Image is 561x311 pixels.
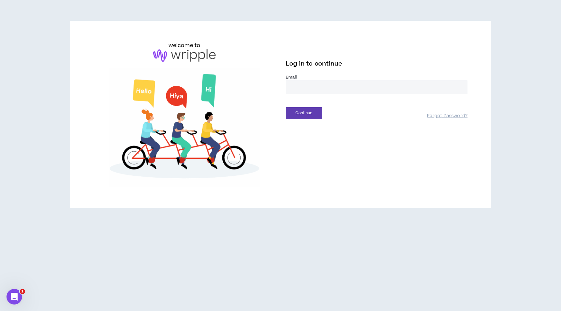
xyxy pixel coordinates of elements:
button: Continue [286,107,322,119]
a: Forgot Password? [427,113,467,119]
span: Log in to continue [286,60,342,68]
label: Email [286,74,467,80]
span: 1 [20,289,25,294]
img: logo-brand.png [153,49,216,62]
img: Welcome to Wripple [93,68,275,187]
h6: welcome to [168,42,201,49]
iframe: Intercom live chat [6,289,22,305]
